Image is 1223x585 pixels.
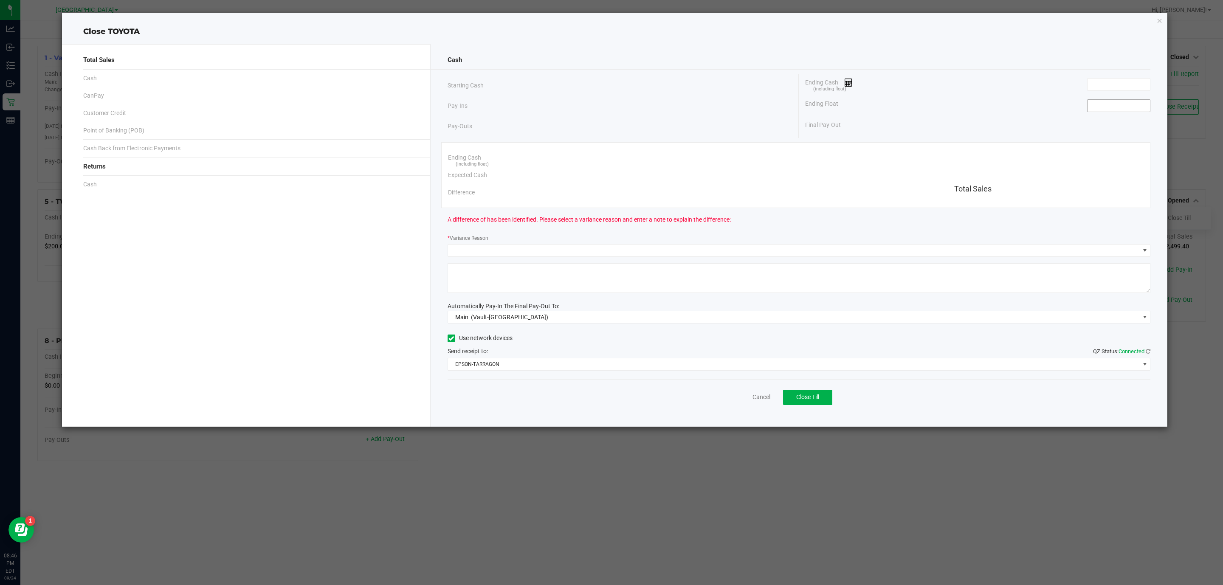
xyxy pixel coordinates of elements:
label: Use network devices [448,334,513,343]
span: Pay-Outs [448,122,472,131]
iframe: Resource center unread badge [25,516,35,526]
span: Cash [83,180,97,189]
span: Send receipt to: [448,348,488,354]
span: (including float) [813,86,846,93]
a: Cancel [752,393,770,402]
span: Automatically Pay-In The Final Pay-Out To: [448,303,559,309]
span: (Vault-[GEOGRAPHIC_DATA]) [471,314,548,321]
span: QZ Status: [1093,348,1150,354]
iframe: Resource center [8,517,34,543]
span: Total Sales [954,184,992,193]
span: Main [455,314,468,321]
div: Returns [83,157,413,176]
span: Starting Cash [448,81,484,90]
div: Close TOYOTA [62,26,1168,37]
span: EPSON-TARRAGON [448,358,1140,370]
span: A difference of has been identified. Please select a variance reason and enter a note to explain ... [448,215,731,224]
span: Expected Cash [448,171,487,180]
span: Ending Cash [805,78,853,91]
span: Cash Back from Electronic Payments [83,144,180,153]
span: Point of Banking (POB) [83,126,144,135]
span: Difference [448,188,475,197]
span: Pay-Ins [448,101,468,110]
span: (including float) [456,161,489,168]
span: Customer Credit [83,109,126,118]
span: Ending Cash [448,153,481,162]
span: Cash [83,74,97,83]
span: Ending Float [805,99,838,112]
span: Total Sales [83,55,115,65]
span: CanPay [83,91,104,100]
label: Variance Reason [448,234,488,242]
span: Final Pay-Out [805,121,841,129]
span: Close Till [796,394,819,400]
span: Cash [448,55,462,65]
span: Connected [1119,348,1144,354]
button: Close Till [783,390,832,405]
